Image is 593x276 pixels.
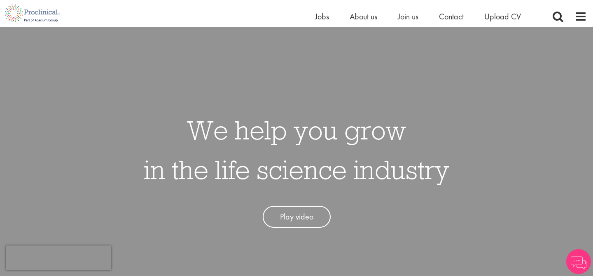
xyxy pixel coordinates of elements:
a: About us [350,11,377,22]
a: Upload CV [484,11,521,22]
a: Contact [439,11,464,22]
a: Join us [398,11,418,22]
a: Play video [263,206,331,228]
a: Jobs [315,11,329,22]
h1: We help you grow in the life science industry [144,110,449,189]
img: Chatbot [566,249,591,274]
